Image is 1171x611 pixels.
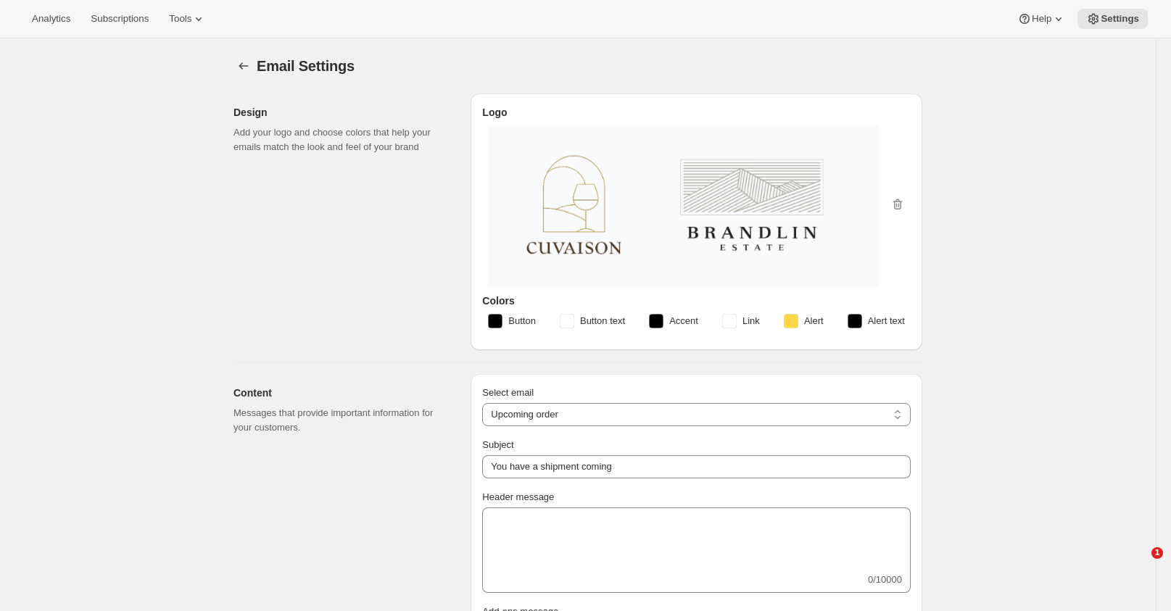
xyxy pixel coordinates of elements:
[479,309,545,333] button: Button
[1101,13,1139,25] span: Settings
[169,13,191,25] span: Tools
[257,58,355,74] span: Email Settings
[580,314,625,328] span: Button text
[1151,547,1163,559] span: 1
[233,56,254,76] button: Settings
[775,309,832,333] button: Alert
[804,314,824,328] span: Alert
[482,491,554,502] span: Header message
[233,125,447,154] p: Add your logo and choose colors that help your emails match the look and feel of your brand
[482,387,534,398] span: Select email
[233,105,447,120] h2: Design
[1077,9,1148,29] button: Settings
[482,439,513,450] span: Subject
[82,9,157,29] button: Subscriptions
[233,386,447,400] h2: Content
[1122,547,1156,582] iframe: Intercom live chat
[839,309,914,333] button: Alert text
[32,13,70,25] span: Analytics
[669,314,698,328] span: Accent
[551,309,634,333] button: Button text
[868,314,905,328] span: Alert text
[482,105,911,120] h3: Logo
[713,309,769,333] button: Link
[160,9,215,29] button: Tools
[91,13,149,25] span: Subscriptions
[1032,13,1051,25] span: Help
[23,9,79,29] button: Analytics
[1009,9,1075,29] button: Help
[742,314,760,328] span: Link
[508,314,536,328] span: Button
[502,140,864,269] img: two-estates-loho.png
[233,406,447,435] p: Messages that provide important information for your customers.
[482,294,911,308] h3: Colors
[640,309,707,333] button: Accent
